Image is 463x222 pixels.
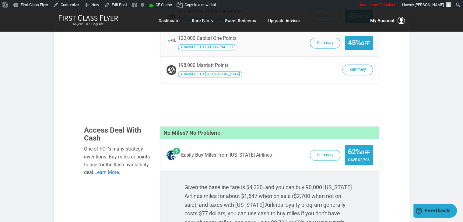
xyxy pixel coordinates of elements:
[268,15,300,26] a: Upgrade Advisor
[178,44,235,50] span: Transfer your Capital One Points to Cathay Pacific
[413,204,457,219] iframe: Opens a widget where you can find more information
[361,40,370,46] small: Off
[84,126,151,142] h3: Access Deal With Cash
[310,150,340,161] button: Summary
[415,2,444,7] span: [PERSON_NAME]
[361,150,370,155] small: Off
[94,169,119,175] a: Learn More
[370,17,405,24] button: My Account
[342,64,373,75] button: Summary
[348,39,370,47] span: 45%
[160,127,379,139] h4: No Miles? No Problem:
[178,35,237,41] span: 122,000 Capital One Points
[178,71,242,77] span: Transfer your Marriott Points to Iberia
[58,15,118,21] img: First Class Flyer
[348,158,370,162] span: Save $2,706
[359,2,398,7] span: Unsuspend Transients
[178,62,229,68] span: 198,000 Marriott Points
[310,38,340,48] button: Summary
[181,152,272,158] span: Easily Buy Miles From [US_STATE] Airlines
[225,15,256,26] a: Sweet Redeems
[58,15,118,27] a: First Class FlyerAnyone Can Upgrade
[192,15,213,26] a: Rare Fares
[370,17,395,24] span: My Account
[348,148,370,156] span: 62%
[84,145,151,176] div: One of FCF’s many strategy inventions: Buy miles or points to use for the flash availability deal. .
[58,22,118,26] small: Anyone Can Upgrade
[159,15,180,26] a: Dashboard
